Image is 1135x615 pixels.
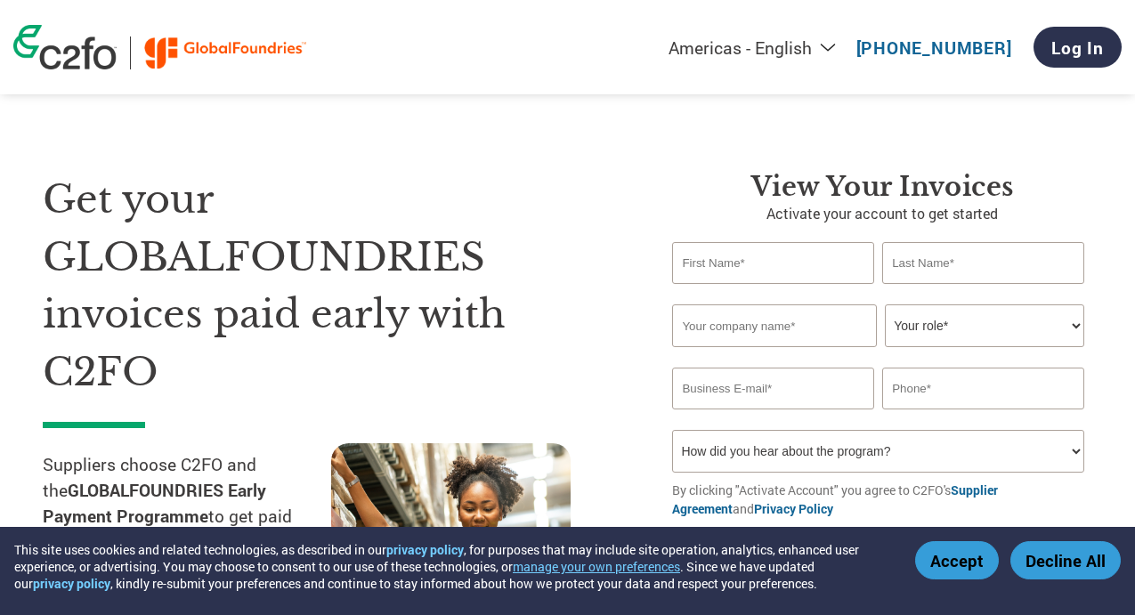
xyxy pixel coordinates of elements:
[672,368,873,409] input: Invalid Email format
[14,541,889,592] div: This site uses cookies and related technologies, as described in our , for purposes that may incl...
[672,349,1083,360] div: Invalid company name or company name is too long
[672,304,876,347] input: Your company name*
[882,411,1083,423] div: Inavlid Phone Number
[43,479,266,527] strong: GLOBALFOUNDRIES Early Payment Programme
[13,25,117,69] img: c2fo logo
[672,481,1092,518] p: By clicking "Activate Account" you agree to C2FO's and
[144,36,307,69] img: GLOBALFOUNDRIES
[882,286,1083,297] div: Invalid last name or last name is too long
[43,171,619,401] h1: Get your GLOBALFOUNDRIES invoices paid early with C2FO
[1010,541,1121,579] button: Decline All
[513,558,680,575] button: manage your own preferences
[882,368,1083,409] input: Phone*
[33,575,110,592] a: privacy policy
[1034,27,1122,68] a: Log In
[672,481,998,517] a: Supplier Agreement
[672,171,1092,203] h3: View your invoices
[754,500,833,517] a: Privacy Policy
[856,36,1012,59] a: [PHONE_NUMBER]
[915,541,999,579] button: Accept
[885,304,1083,347] select: Title/Role
[672,411,873,423] div: Inavlid Email Address
[672,286,873,297] div: Invalid first name or first name is too long
[882,242,1083,284] input: Last Name*
[672,242,873,284] input: First Name*
[672,203,1092,224] p: Activate your account to get started
[386,541,464,558] a: privacy policy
